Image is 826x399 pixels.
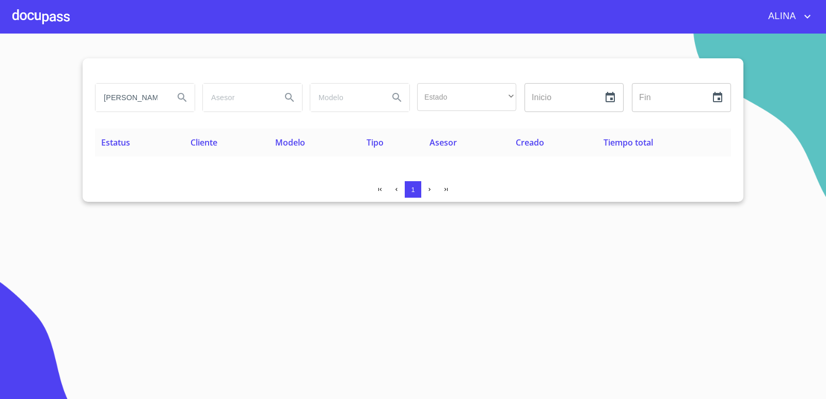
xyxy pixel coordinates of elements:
[277,85,302,110] button: Search
[603,137,653,148] span: Tiempo total
[385,85,409,110] button: Search
[310,84,380,111] input: search
[430,137,457,148] span: Asesor
[203,84,273,111] input: search
[516,137,544,148] span: Creado
[101,137,130,148] span: Estatus
[417,83,516,111] div: ​
[405,181,421,198] button: 1
[96,84,166,111] input: search
[170,85,195,110] button: Search
[367,137,384,148] span: Tipo
[411,186,415,194] span: 1
[275,137,305,148] span: Modelo
[760,8,814,25] button: account of current user
[190,137,217,148] span: Cliente
[760,8,801,25] span: ALINA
